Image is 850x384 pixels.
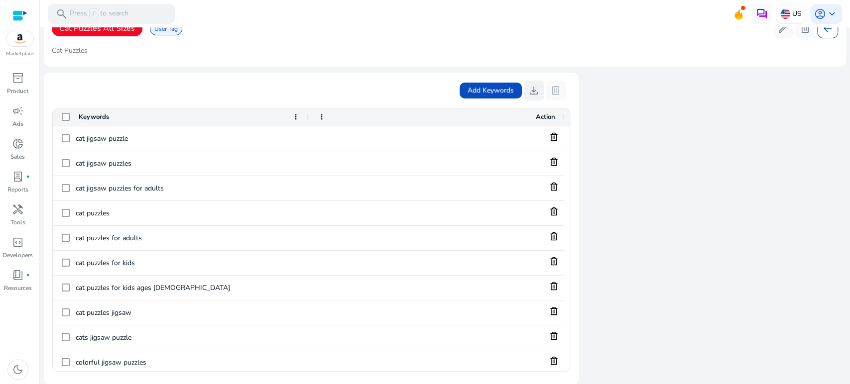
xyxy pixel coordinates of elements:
p: Tools [10,218,25,227]
span: Action [536,112,555,121]
span: Add Keywords [468,85,514,96]
span: book_4 [12,269,24,281]
span: delete [799,22,811,34]
span: campaign [12,105,24,117]
span: download [528,85,540,96]
span: cat jigsaw puzzles [76,153,300,174]
span: cats jigsaw puzzle [76,327,300,348]
span: / [89,8,98,19]
p: Marketplace [6,50,34,58]
button: download [524,81,544,100]
span: lab_profile [12,171,24,183]
span: cat jigsaw puzzles for adults [76,178,300,198]
span: dark_mode [12,364,24,376]
span: cat puzzles jigsaw [76,302,300,323]
span: cat jigsaw puzzle [76,128,300,149]
p: Cat Puzzles [52,46,88,56]
span: keyboard_arrow_down [826,8,838,20]
span: donut_small [12,138,24,150]
span: fiber_manual_record [26,273,30,277]
span: colorful jigsaw puzzles [76,352,300,373]
p: US [792,5,802,22]
span: cat puzzles [76,203,300,223]
p: Press to search [70,8,128,19]
span: search [56,8,68,20]
span: inventory_2 [12,72,24,84]
img: amazon.svg [6,31,33,46]
span: code_blocks [12,236,24,248]
img: us.svg [780,9,790,19]
p: Ads [12,119,23,128]
span: cat puzzles for kids ages [DEMOGRAPHIC_DATA] [76,278,300,298]
button: Add Keywords [460,83,522,98]
p: Product [7,87,28,96]
span: arrow_back [822,22,834,34]
p: Developers [2,251,33,260]
span: handyman [12,203,24,215]
p: Reports [7,185,28,194]
p: Sales [10,152,25,161]
span: account_circle [814,8,826,20]
span: fiber_manual_record [26,175,30,179]
span: cat puzzles for adults [76,228,300,248]
span: edit [777,22,789,34]
span: cat puzzles for kids [76,253,300,273]
span: Keywords [79,112,109,121]
p: Resources [4,284,32,292]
